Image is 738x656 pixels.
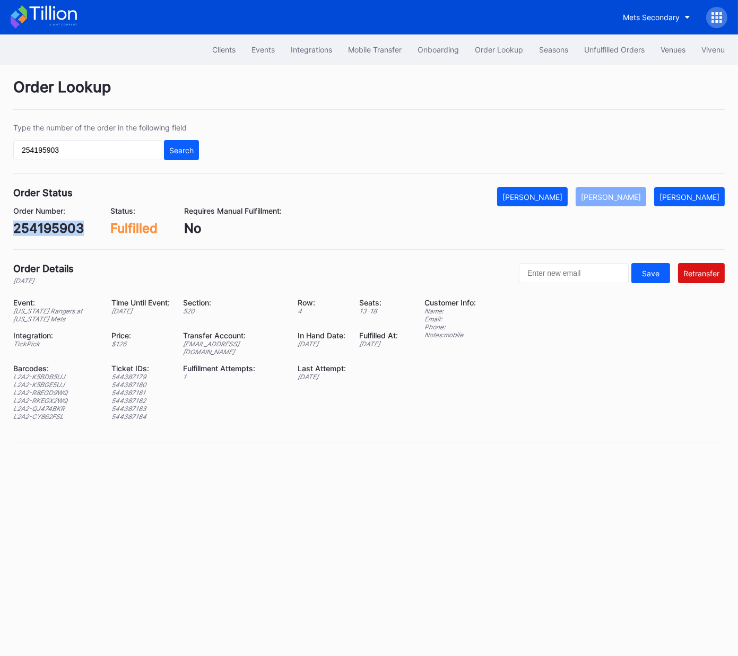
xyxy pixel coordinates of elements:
[701,45,725,54] div: Vivenu
[298,298,346,307] div: Row:
[348,45,402,54] div: Mobile Transfer
[111,364,170,373] div: Ticket IDs:
[13,140,161,160] input: GT59662
[13,373,98,381] div: L2A2-K5BDB5UJ
[654,187,725,206] button: [PERSON_NAME]
[13,123,199,132] div: Type the number of the order in the following field
[283,40,340,59] button: Integrations
[659,193,719,202] div: [PERSON_NAME]
[13,389,98,397] div: L2A2-R8EGD9WQ
[539,45,568,54] div: Seasons
[653,40,693,59] button: Venues
[183,298,284,307] div: Section:
[212,45,236,54] div: Clients
[497,187,568,206] button: [PERSON_NAME]
[13,277,74,285] div: [DATE]
[642,269,659,278] div: Save
[13,78,725,110] div: Order Lookup
[298,373,346,381] div: [DATE]
[13,413,98,421] div: L2A2-CY862FSL
[183,340,284,356] div: [EMAIL_ADDRESS][DOMAIN_NAME]
[424,298,476,307] div: Customer Info:
[475,45,523,54] div: Order Lookup
[111,381,170,389] div: 544387180
[13,364,98,373] div: Barcodes:
[576,40,653,59] button: Unfulfilled Orders
[584,45,645,54] div: Unfulfilled Orders
[111,373,170,381] div: 544387179
[576,187,646,206] button: [PERSON_NAME]
[110,221,158,236] div: Fulfilled
[164,140,199,160] button: Search
[467,40,531,59] button: Order Lookup
[204,40,244,59] button: Clients
[183,364,284,373] div: Fulfillment Attempts:
[298,364,346,373] div: Last Attempt:
[13,298,98,307] div: Event:
[424,307,476,315] div: Name:
[183,373,284,381] div: 1
[169,146,194,155] div: Search
[678,263,725,283] button: Retransfer
[424,323,476,331] div: Phone:
[184,221,282,236] div: No
[615,7,698,27] button: Mets Secondary
[183,331,284,340] div: Transfer Account:
[244,40,283,59] button: Events
[693,40,733,59] button: Vivenu
[298,331,346,340] div: In Hand Date:
[340,40,410,59] button: Mobile Transfer
[581,193,641,202] div: [PERSON_NAME]
[531,40,576,59] button: Seasons
[184,206,282,215] div: Requires Manual Fulfillment:
[519,263,629,283] input: Enter new email
[251,45,275,54] div: Events
[13,405,98,413] div: L2A2-QJ474BKR
[13,381,98,389] div: L2A2-K5BGE5UJ
[13,397,98,405] div: L2A2-RKEGX2WQ
[110,206,158,215] div: Status:
[410,40,467,59] button: Onboarding
[111,331,170,340] div: Price:
[683,269,719,278] div: Retransfer
[13,263,74,274] div: Order Details
[298,340,346,348] div: [DATE]
[359,298,398,307] div: Seats:
[359,307,398,315] div: 13 - 18
[111,389,170,397] div: 544387181
[13,340,98,348] div: TickPick
[502,193,562,202] div: [PERSON_NAME]
[111,413,170,421] div: 544387184
[418,45,459,54] div: Onboarding
[291,45,332,54] div: Integrations
[111,405,170,413] div: 544387183
[111,307,170,315] div: [DATE]
[111,340,170,348] div: $ 126
[111,397,170,405] div: 544387182
[13,307,98,323] div: [US_STATE] Rangers at [US_STATE] Mets
[359,331,398,340] div: Fulfilled At:
[631,263,670,283] button: Save
[298,307,346,315] div: 4
[661,45,685,54] div: Venues
[183,307,284,315] div: 520
[13,206,84,215] div: Order Number:
[359,340,398,348] div: [DATE]
[13,187,73,198] div: Order Status
[13,331,98,340] div: Integration:
[424,331,476,339] div: Notes: mobile
[623,13,680,22] div: Mets Secondary
[111,298,170,307] div: Time Until Event:
[13,221,84,236] div: 254195903
[424,315,476,323] div: Email:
